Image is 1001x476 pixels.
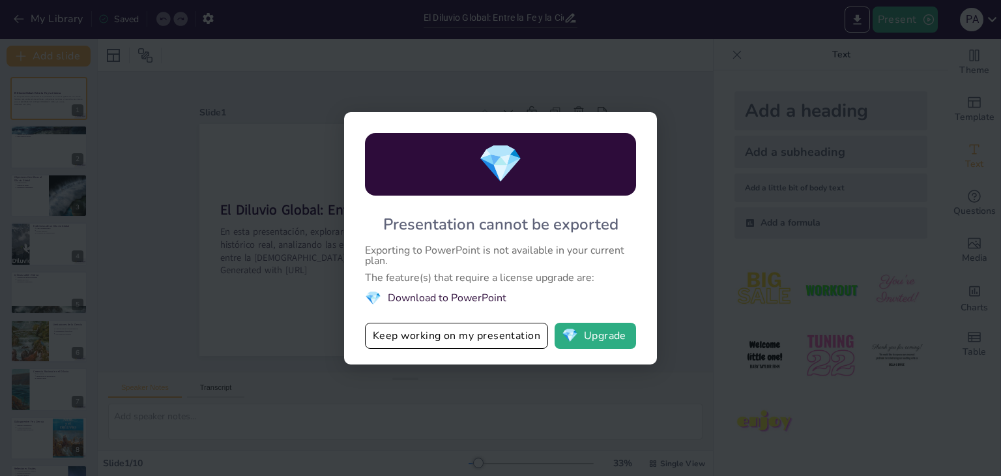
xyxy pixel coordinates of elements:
[478,139,523,189] span: diamond
[555,323,636,349] button: diamondUpgrade
[365,273,636,283] div: The feature(s) that require a license upgrade are:
[562,329,578,342] span: diamond
[365,245,636,266] div: Exporting to PowerPoint is not available in your current plan.
[365,323,548,349] button: Keep working on my presentation
[365,290,381,307] span: diamond
[365,290,636,307] li: Download to PowerPoint
[383,214,618,235] div: Presentation cannot be exported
